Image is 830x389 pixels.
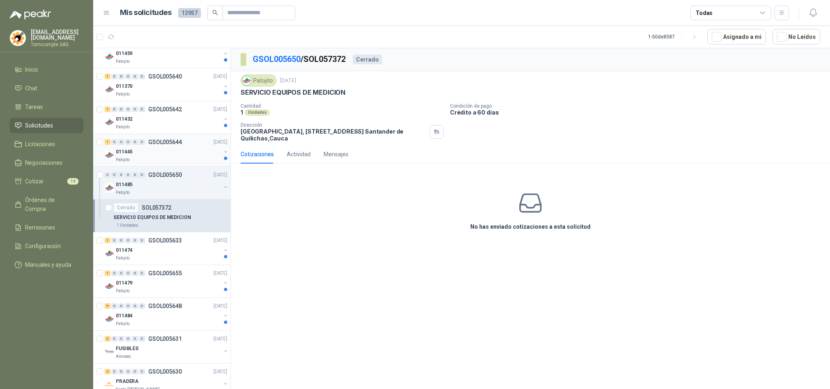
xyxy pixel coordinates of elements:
p: Dirección [241,122,427,128]
div: 0 [118,303,124,309]
div: 0 [111,172,117,178]
p: PRADERA [116,378,139,385]
div: Patojito [241,74,277,87]
p: Patojito [116,321,130,327]
div: 0 [125,106,131,112]
p: [DATE] [213,171,227,179]
div: Cerrado [353,55,382,64]
div: 0 [132,106,138,112]
p: SOL057372 [142,205,171,210]
p: Cantidad [241,103,444,109]
button: Asignado a mi [707,29,766,45]
div: 0 [125,303,131,309]
p: FUSIBLES [116,345,139,353]
p: [DATE] [213,73,227,81]
p: 011445 [116,148,132,156]
p: [EMAIL_ADDRESS][DOMAIN_NAME] [31,29,83,40]
div: 0 [125,74,131,79]
a: Configuración [10,238,83,254]
p: Patojito [116,255,130,261]
span: Remisiones [25,223,55,232]
div: 1 - 50 de 8587 [648,30,701,43]
p: 1 [241,109,243,116]
img: Company Logo [105,183,114,193]
p: Condición de pago [450,103,827,109]
div: 0 [139,303,145,309]
span: Solicitudes [25,121,53,130]
div: 0 [118,74,124,79]
div: 0 [132,336,138,342]
button: No Leídos [772,29,820,45]
p: 011459 [116,50,132,57]
div: Cotizaciones [241,150,274,159]
div: 0 [125,270,131,276]
div: 0 [111,336,117,342]
div: 1 [105,106,111,112]
div: 0 [132,74,138,79]
div: 1 [105,139,111,145]
p: [DATE] [280,77,296,85]
div: 0 [118,336,124,342]
div: 0 [111,369,117,374]
span: Configuración [25,242,61,251]
div: 1 Unidades [113,222,141,229]
a: 1 0 0 0 0 0 GSOL005645[DATE] Company Logo011459Patojito [105,39,229,65]
div: 0 [111,238,117,243]
a: Negociaciones [10,155,83,170]
span: Manuales y ayuda [25,260,71,269]
span: Negociaciones [25,158,62,167]
div: 0 [105,172,111,178]
div: Mensajes [324,150,348,159]
div: 1 [105,238,111,243]
div: 0 [132,238,138,243]
img: Company Logo [105,281,114,291]
img: Company Logo [105,85,114,94]
p: [DATE] [213,368,227,376]
div: 0 [132,270,138,276]
a: GSOL005650 [253,54,301,64]
a: Órdenes de Compra [10,192,83,217]
div: 0 [125,172,131,178]
a: 1 0 0 0 0 0 GSOL005633[DATE] Company Logo011474Patojito [105,236,229,261]
div: 0 [111,270,117,276]
div: 0 [139,336,145,342]
p: / SOL057372 [253,53,346,66]
p: [DATE] [213,302,227,310]
div: 0 [125,336,131,342]
div: 0 [139,369,145,374]
p: SERVICIO EQUIPOS DE MEDICION [113,214,191,221]
a: Inicio [10,62,83,77]
div: 0 [118,172,124,178]
img: Company Logo [10,30,26,46]
img: Company Logo [105,249,114,258]
span: search [212,10,218,15]
img: Company Logo [105,117,114,127]
span: Inicio [25,65,38,74]
a: 3 0 0 0 0 0 GSOL005631[DATE] Company LogoFUSIBLESAlmatec [105,334,229,360]
div: 0 [139,172,145,178]
div: Todas [696,9,713,17]
div: Cerrado [113,203,139,213]
p: GSOL005631 [148,336,182,342]
a: Solicitudes [10,118,83,133]
p: 011432 [116,115,132,123]
p: 011485 [116,181,132,189]
p: GSOL005648 [148,303,182,309]
a: CerradoSOL057372SERVICIO EQUIPOS DE MEDICION1 Unidades [93,200,230,232]
div: 2 [105,369,111,374]
div: 0 [111,106,117,112]
p: Patojito [116,288,130,294]
a: Remisiones [10,220,83,235]
h1: Mis solicitudes [120,7,172,19]
p: [GEOGRAPHIC_DATA], [STREET_ADDRESS] Santander de Quilichao , Cauca [241,128,427,142]
p: GSOL005630 [148,369,182,374]
div: 1 [105,74,111,79]
a: Manuales y ayuda [10,257,83,272]
a: Licitaciones [10,136,83,152]
img: Company Logo [105,52,114,62]
span: Órdenes de Compra [25,196,76,213]
div: 0 [118,238,124,243]
p: Patojito [116,157,130,163]
p: Almatec [116,353,131,360]
div: 0 [132,172,138,178]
